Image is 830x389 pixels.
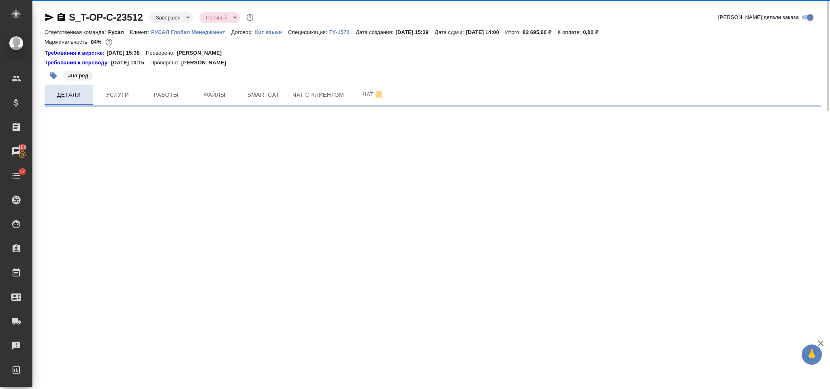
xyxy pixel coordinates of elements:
p: К оплате: [558,29,583,35]
span: Детали [49,90,88,100]
span: Чат с клиентом [292,90,344,100]
span: 100 [13,143,32,151]
p: Ответственная команда: [45,29,108,35]
span: Файлы [195,90,234,100]
span: Услуги [98,90,137,100]
span: [PERSON_NAME] детали заказа [718,13,799,21]
p: Клиент: [130,29,151,35]
p: 84% [91,39,103,45]
button: 121.27 USD; 1491.10 RUB; [104,37,114,47]
a: РУСАЛ Глобал Менеджмент [151,28,231,35]
p: [DATE] 10:15 [111,59,150,67]
button: Завершен [154,14,183,21]
p: РУСАЛ Глобал Менеджмент [151,29,231,35]
p: ТУ-1572 [329,29,356,35]
span: Работы [147,90,186,100]
button: Доп статусы указывают на важность/срочность заказа [245,12,255,23]
div: Нажми, чтобы открыть папку с инструкцией [45,59,111,67]
p: #на ред [68,72,88,80]
div: Завершен [199,12,240,23]
p: Итого: [505,29,523,35]
span: 17 [15,168,30,176]
p: 82 695,60 ₽ [523,29,558,35]
a: Требования к верстке: [45,49,107,57]
a: S_T-OP-C-23512 [69,12,143,23]
a: ТУ-1572 [329,28,356,35]
span: Smartcat [244,90,283,100]
p: Спецификация: [288,29,329,35]
span: Чат [354,89,393,100]
p: Дата создания: [356,29,395,35]
span: на ред [62,72,94,79]
p: Проверено: [150,59,181,67]
p: [DATE] 14:00 [466,29,505,35]
a: Требования к переводу: [45,59,111,67]
button: Скопировать ссылку [56,13,66,22]
p: [DATE] 15:39 [395,29,435,35]
p: [PERSON_NAME] [181,59,232,67]
a: Кит языки [255,28,288,35]
p: 0,00 ₽ [583,29,604,35]
button: Добавить тэг [45,67,62,85]
a: 100 [2,141,30,162]
button: Срочный [203,14,230,21]
svg: Отписаться [374,90,384,100]
p: Русал [108,29,130,35]
p: Проверено: [146,49,177,57]
div: Нажми, чтобы открыть папку с инструкцией [45,49,107,57]
button: Скопировать ссылку для ЯМессенджера [45,13,54,22]
div: Завершен [149,12,193,23]
a: 17 [2,166,30,186]
p: Договор: [231,29,255,35]
p: [DATE] 15:38 [107,49,146,57]
span: 🙏 [805,346,819,363]
p: [PERSON_NAME] [177,49,228,57]
p: Дата сдачи: [435,29,466,35]
p: Маржинальность: [45,39,91,45]
button: 🙏 [802,344,822,365]
p: Кит языки [255,29,288,35]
